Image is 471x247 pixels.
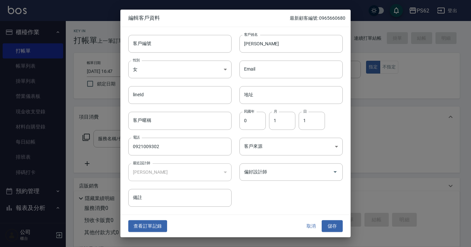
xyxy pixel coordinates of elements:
label: 最近設計師 [133,160,150,165]
div: [PERSON_NAME] [128,163,232,181]
div: 女 [128,60,232,78]
button: Open [330,167,340,177]
label: 性別 [133,57,140,62]
label: 電話 [133,135,140,140]
p: 最新顧客編號: 0965660680 [290,15,345,22]
button: 儲存 [322,220,343,232]
button: 查看訂單記錄 [128,220,167,232]
label: 客戶姓名 [244,32,258,37]
span: 編輯客戶資料 [128,15,290,21]
label: 民國年 [244,109,254,114]
label: 日 [303,109,307,114]
button: 取消 [301,220,322,232]
label: 月 [274,109,277,114]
